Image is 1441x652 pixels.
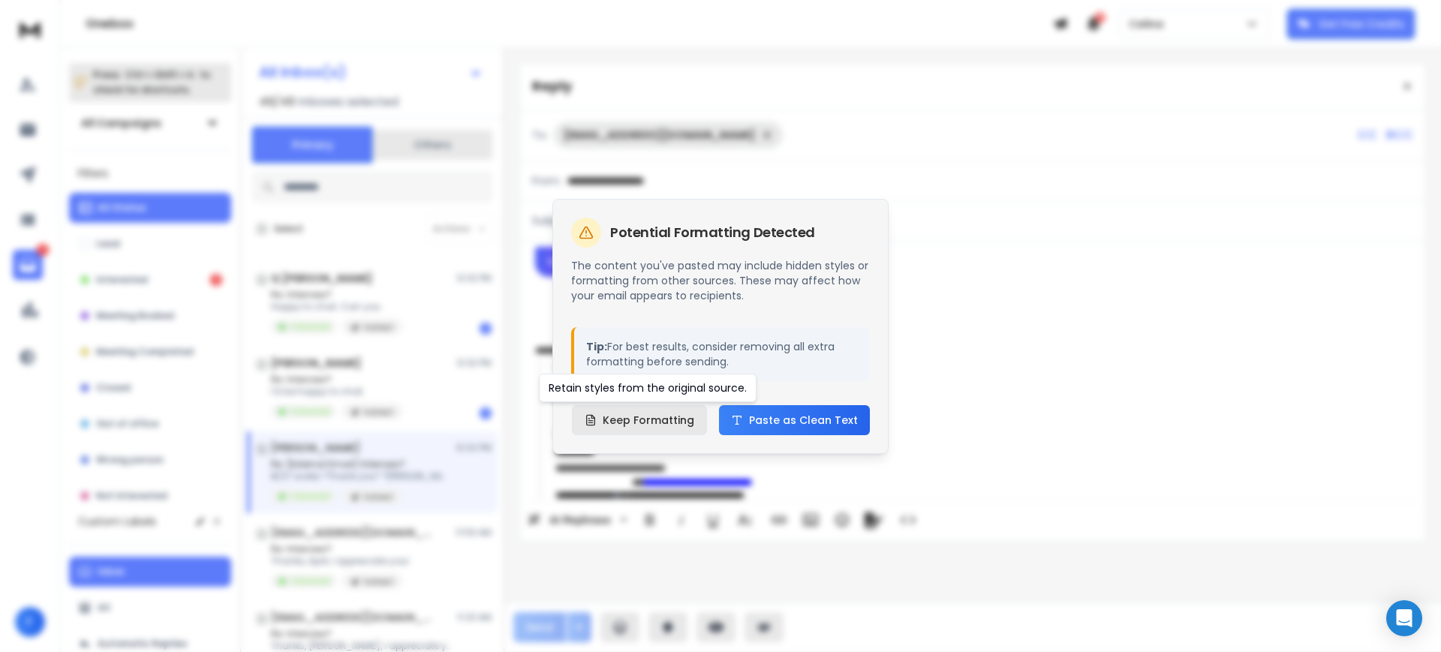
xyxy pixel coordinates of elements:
div: Retain styles from the original source. [539,374,757,402]
p: For best results, consider removing all extra formatting before sending. [586,339,858,369]
h2: Potential Formatting Detected [610,226,815,239]
div: Open Intercom Messenger [1386,600,1422,636]
strong: Tip: [586,339,607,354]
p: The content you've pasted may include hidden styles or formatting from other sources. These may a... [571,258,870,303]
button: Paste as Clean Text [719,405,870,435]
button: Keep Formatting [572,405,707,435]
